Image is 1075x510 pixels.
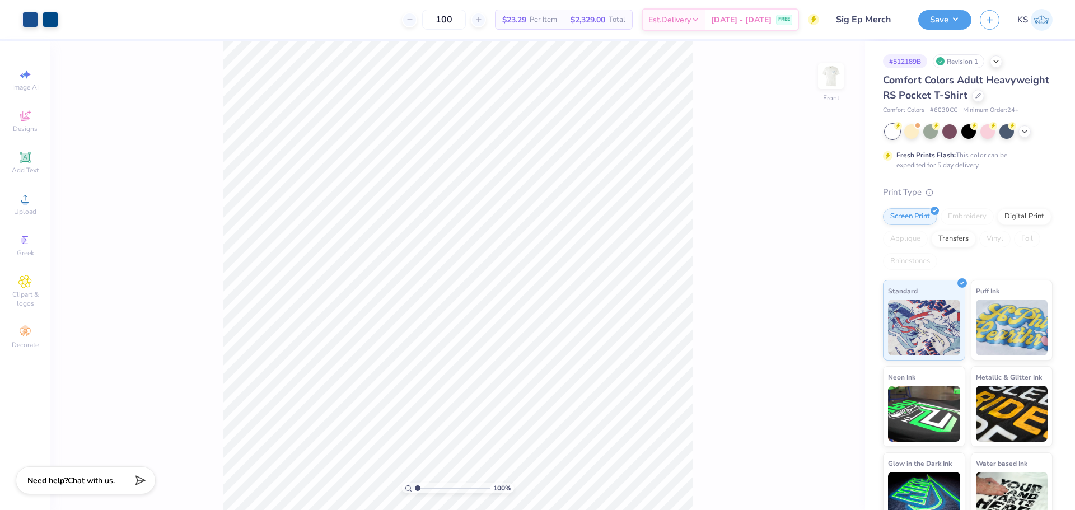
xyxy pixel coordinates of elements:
strong: Need help? [27,475,68,486]
div: Transfers [931,231,976,247]
a: KS [1017,9,1053,31]
span: $23.29 [502,14,526,26]
div: Vinyl [979,231,1011,247]
span: Minimum Order: 24 + [963,106,1019,115]
div: Applique [883,231,928,247]
span: Per Item [530,14,557,26]
img: Neon Ink [888,386,960,442]
span: Standard [888,285,918,297]
span: Neon Ink [888,371,915,383]
span: Est. Delivery [648,14,691,26]
div: Revision 1 [933,54,984,68]
div: # 512189B [883,54,927,68]
input: – – [422,10,466,30]
span: $2,329.00 [571,14,605,26]
button: Save [918,10,971,30]
div: Foil [1014,231,1040,247]
span: [DATE] - [DATE] [711,14,772,26]
span: Clipart & logos [6,290,45,308]
span: Decorate [12,340,39,349]
span: Glow in the Dark Ink [888,457,952,469]
img: Standard [888,300,960,355]
span: Image AI [12,83,39,92]
div: Rhinestones [883,253,937,270]
div: This color can be expedited for 5 day delivery. [896,150,1034,170]
img: Puff Ink [976,300,1048,355]
span: 100 % [493,483,511,493]
span: Metallic & Glitter Ink [976,371,1042,383]
span: Designs [13,124,38,133]
input: Untitled Design [828,8,910,31]
span: Comfort Colors [883,106,924,115]
span: Upload [14,207,36,216]
span: Puff Ink [976,285,999,297]
div: Print Type [883,186,1053,199]
span: Water based Ink [976,457,1027,469]
span: Total [609,14,625,26]
div: Front [823,93,839,103]
span: # 6030CC [930,106,957,115]
span: Greek [17,249,34,258]
div: Digital Print [997,208,1051,225]
img: Front [820,65,842,87]
span: Chat with us. [68,475,115,486]
img: Kath Sales [1031,9,1053,31]
span: KS [1017,13,1028,26]
span: Comfort Colors Adult Heavyweight RS Pocket T-Shirt [883,73,1049,102]
div: Embroidery [941,208,994,225]
div: Screen Print [883,208,937,225]
img: Metallic & Glitter Ink [976,386,1048,442]
span: FREE [778,16,790,24]
strong: Fresh Prints Flash: [896,151,956,160]
span: Add Text [12,166,39,175]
